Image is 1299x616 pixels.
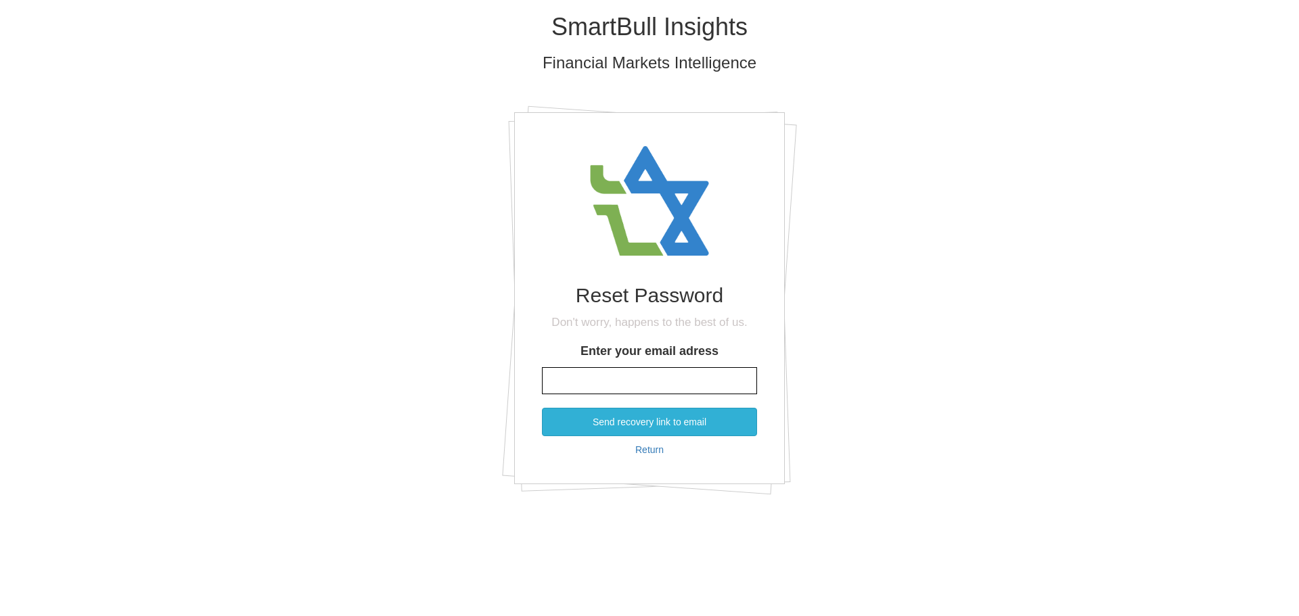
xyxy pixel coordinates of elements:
[542,343,757,394] label: Enter your email adress
[542,316,757,329] h4: Don't worry, happens to the best of us.
[542,367,757,394] input: Enter your email adress
[254,54,1045,72] h3: Financial Markets Intelligence
[582,133,717,270] img: avatar
[542,284,757,306] h1: Reset Password
[542,408,757,436] button: Send recovery link to email
[635,444,664,455] a: Return
[254,14,1045,41] h1: SmartBull Insights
